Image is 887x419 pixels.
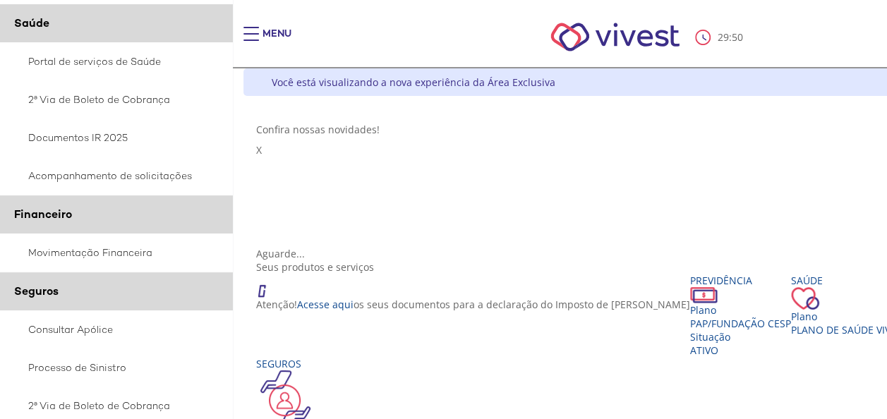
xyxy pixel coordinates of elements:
span: Seguros [14,284,59,298]
div: Menu [263,27,291,55]
a: Acesse aqui [297,298,354,311]
img: Vivest [535,7,695,67]
span: 29 [718,30,729,44]
div: : [695,30,746,45]
div: Previdência [690,274,791,287]
div: Plano [690,303,791,317]
div: Você está visualizando a nova experiência da Área Exclusiva [272,75,555,89]
p: Atenção! os seus documentos para a declaração do Imposto de [PERSON_NAME] [256,298,690,311]
div: Seguros [256,357,430,370]
span: Ativo [690,344,718,357]
img: ico_coracao.png [791,287,819,310]
span: X [256,143,262,157]
span: Financeiro [14,207,72,221]
img: ico_dinheiro.png [690,287,718,303]
span: Saúde [14,16,49,30]
span: PAP/Fundação CESP [690,317,791,330]
div: Situação [690,330,791,344]
span: 50 [732,30,743,44]
img: ico_atencao.png [256,274,280,298]
a: Previdência PlanoPAP/Fundação CESP SituaçãoAtivo [690,274,791,357]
